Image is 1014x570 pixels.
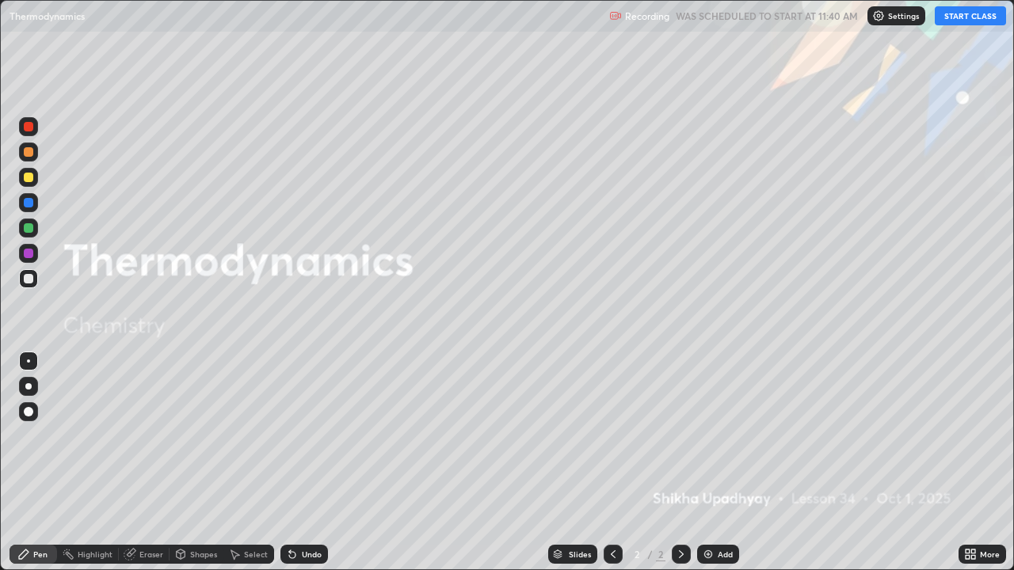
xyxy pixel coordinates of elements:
[702,548,715,560] img: add-slide-button
[139,550,163,558] div: Eraser
[888,12,919,20] p: Settings
[629,549,645,559] div: 2
[244,550,268,558] div: Select
[302,550,322,558] div: Undo
[190,550,217,558] div: Shapes
[625,10,669,22] p: Recording
[935,6,1006,25] button: START CLASS
[676,9,858,23] h5: WAS SCHEDULED TO START AT 11:40 AM
[569,550,591,558] div: Slides
[872,9,885,22] img: class-settings-icons
[78,550,112,558] div: Highlight
[656,547,665,561] div: 2
[980,550,1000,558] div: More
[10,9,85,22] p: Thermodynamics
[718,550,733,558] div: Add
[609,9,622,22] img: recording.375f2c34.svg
[648,549,653,559] div: /
[33,550,48,558] div: Pen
